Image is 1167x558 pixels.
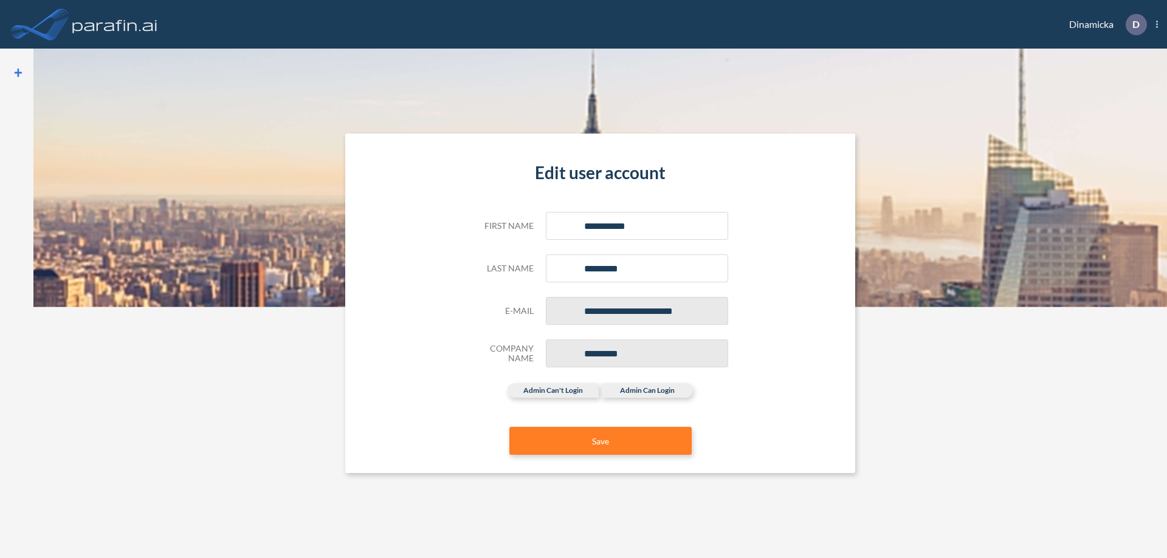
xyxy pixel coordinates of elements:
h5: Last name [473,264,534,274]
h4: Edit user account [473,163,728,183]
h5: First name [473,221,534,231]
label: admin can't login [508,383,599,398]
label: admin can login [602,383,693,398]
img: logo [70,12,160,36]
h5: Company Name [473,344,534,364]
button: Save [509,427,692,455]
div: Dinamicka [1051,14,1158,35]
h5: E-mail [473,306,534,316]
p: D [1132,19,1140,30]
